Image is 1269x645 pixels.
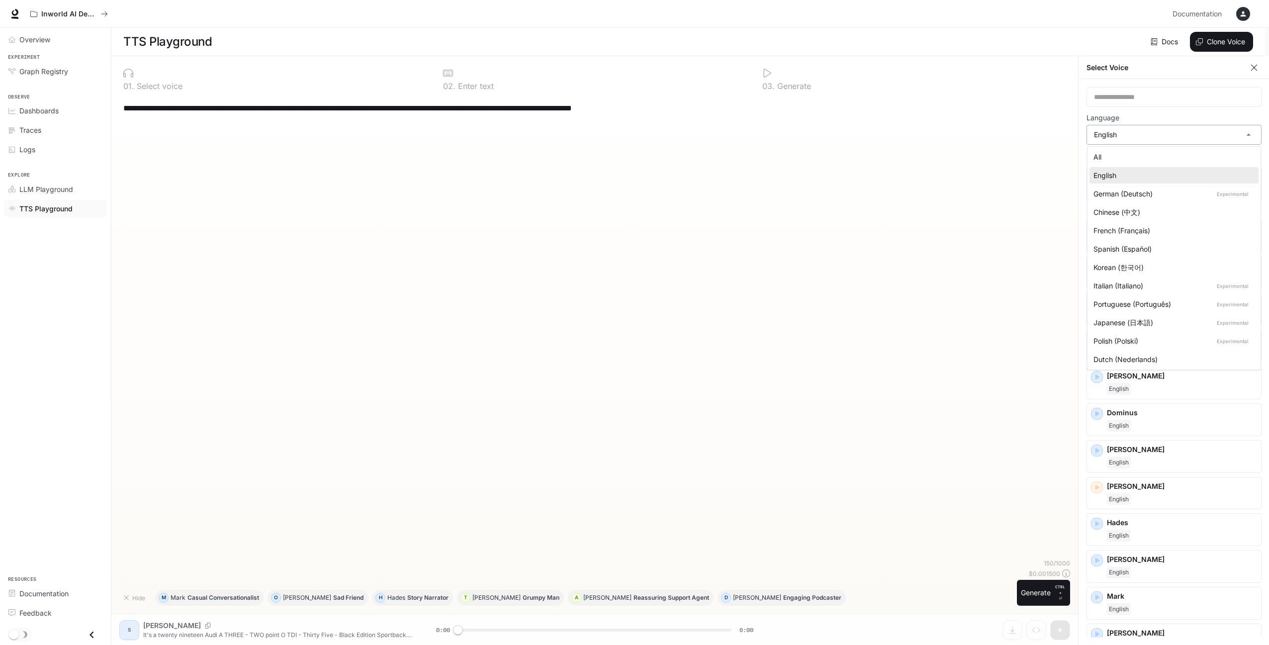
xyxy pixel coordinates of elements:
[1215,300,1251,309] p: Experimental
[1093,188,1251,199] div: German (Deutsch)
[1093,280,1251,291] div: Italian (Italiano)
[1093,299,1251,309] div: Portuguese (Português)
[1093,354,1251,365] div: Dutch (Nederlands)
[1215,189,1251,198] p: Experimental
[1093,207,1251,217] div: Chinese (中文)
[1215,337,1251,346] p: Experimental
[1093,244,1251,254] div: Spanish (Español)
[1093,262,1251,273] div: Korean (한국어)
[1093,317,1251,328] div: Japanese (日本語)
[1093,170,1251,181] div: English
[1215,318,1251,327] p: Experimental
[1215,281,1251,290] p: Experimental
[1093,152,1251,162] div: All
[1093,336,1251,346] div: Polish (Polski)
[1093,225,1251,236] div: French (Français)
